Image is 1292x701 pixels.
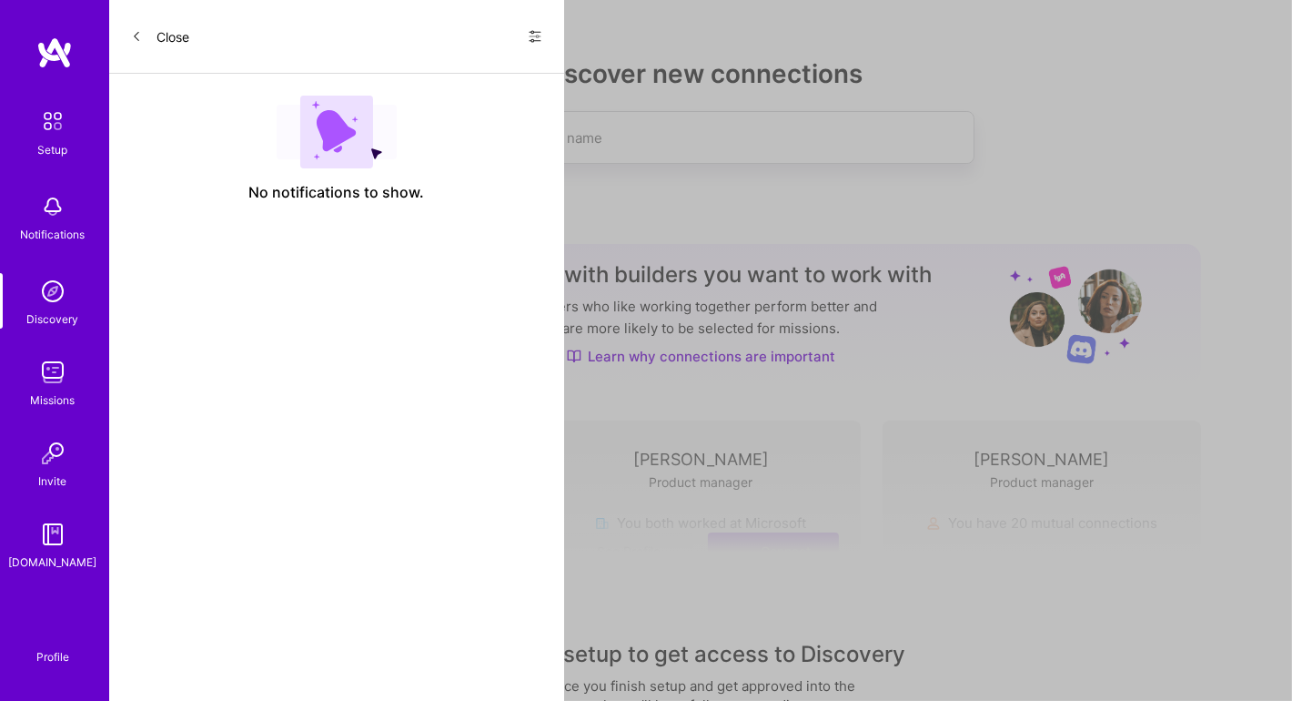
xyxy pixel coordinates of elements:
img: teamwork [35,354,71,391]
img: discovery [35,273,71,310]
div: Invite [39,472,67,491]
img: Invite [35,435,71,472]
button: Close [131,22,189,51]
div: Notifications [21,225,86,244]
img: empty [277,96,397,168]
div: Profile [36,647,69,665]
div: Setup [38,140,68,159]
div: Missions [31,391,76,410]
a: Profile [30,628,76,665]
img: logo [36,36,73,69]
img: setup [34,102,72,140]
div: Discovery [27,310,79,329]
img: guide book [35,516,71,553]
div: [DOMAIN_NAME] [9,553,97,572]
span: No notifications to show. [249,183,425,202]
img: bell [35,188,71,225]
